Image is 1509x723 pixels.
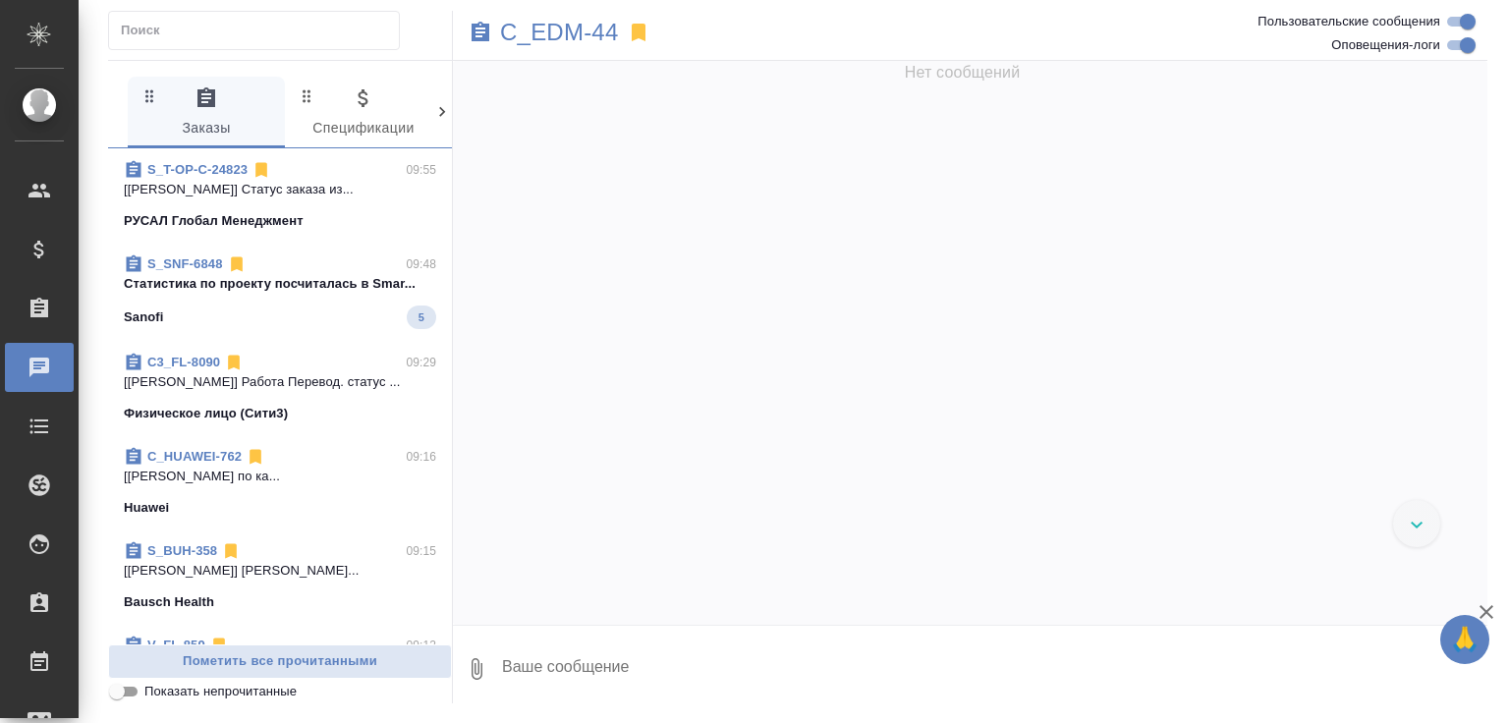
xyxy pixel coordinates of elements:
svg: Отписаться [221,541,241,561]
span: Спецификации [297,86,430,140]
svg: Зажми и перетащи, чтобы поменять порядок вкладок [140,86,159,105]
span: Оповещения-логи [1331,35,1440,55]
p: 09:55 [406,160,436,180]
svg: Отписаться [209,636,229,655]
p: 09:16 [406,447,436,467]
a: C_HUAWEI-762 [147,449,242,464]
button: Пометить все прочитанными [108,644,452,679]
span: Заказы [140,86,273,140]
div: V_FL-85909:12[[PERSON_NAME]] Работа Приёмка по ка...Физическое лицо (Входящие) [108,624,452,718]
svg: Отписаться [224,353,244,372]
p: [[PERSON_NAME]] Статус заказа из... [124,180,436,199]
p: 09:12 [406,636,436,655]
p: [[PERSON_NAME] по ка... [124,467,436,486]
p: Cтатистика по проекту посчиталась в Smar... [124,274,436,294]
div: S_BUH-35809:15[[PERSON_NAME]] [PERSON_NAME]...Bausch Health [108,529,452,624]
span: Пометить все прочитанными [119,650,441,673]
svg: Отписаться [227,254,247,274]
p: Физическое лицо (Сити3) [124,404,288,423]
div: S_SNF-684809:48Cтатистика по проекту посчиталась в Smar...Sanofi5 [108,243,452,341]
span: 5 [407,307,436,327]
p: Bausch Health [124,592,214,612]
span: 🙏 [1448,619,1481,660]
svg: Отписаться [251,160,271,180]
p: [[PERSON_NAME]] [PERSON_NAME]... [124,561,436,581]
button: 🙏 [1440,615,1489,664]
svg: Зажми и перетащи, чтобы поменять порядок вкладок [298,86,316,105]
span: Нет сообщений [905,61,1021,84]
a: V_FL-859 [147,638,205,652]
p: [[PERSON_NAME]] Работа Перевод. статус ... [124,372,436,392]
a: C_EDM-44 [500,23,619,42]
div: S_T-OP-C-2482309:55[[PERSON_NAME]] Статус заказа из...РУСАЛ Глобал Менеджмент [108,148,452,243]
p: Huawei [124,498,169,518]
span: Показать непрочитанные [144,682,297,701]
p: 09:48 [406,254,436,274]
a: S_SNF-6848 [147,256,223,271]
p: 09:29 [406,353,436,372]
span: Пользовательские сообщения [1257,12,1440,31]
input: Поиск [121,17,399,44]
div: C3_FL-809009:29[[PERSON_NAME]] Работа Перевод. статус ...Физическое лицо (Сити3) [108,341,452,435]
a: C3_FL-8090 [147,355,220,369]
p: Sanofi [124,307,164,327]
svg: Отписаться [246,447,265,467]
p: РУСАЛ Глобал Менеджмент [124,211,304,231]
a: S_T-OP-C-24823 [147,162,248,177]
a: S_BUH-358 [147,543,217,558]
p: 09:15 [406,541,436,561]
div: C_HUAWEI-76209:16[[PERSON_NAME] по ка...Huawei [108,435,452,529]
